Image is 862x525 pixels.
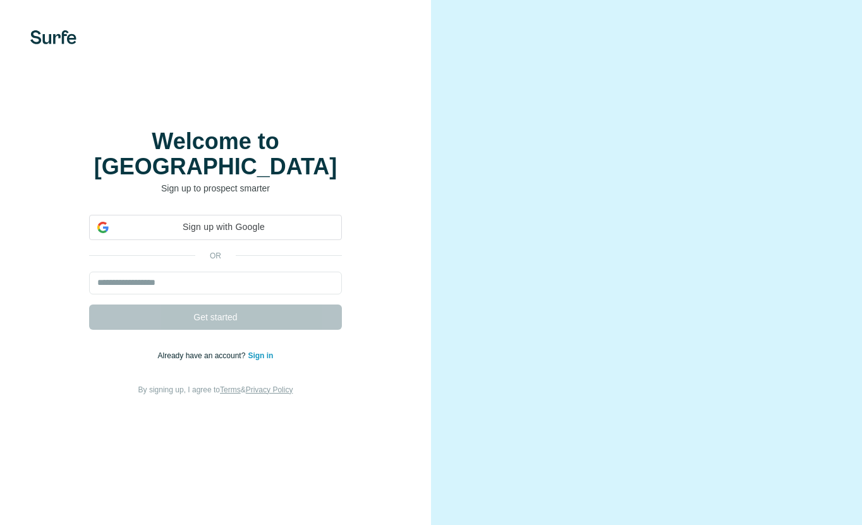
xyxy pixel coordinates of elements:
span: By signing up, I agree to & [138,385,293,394]
a: Sign in [248,351,273,360]
p: Sign up to prospect smarter [89,182,342,195]
div: Sign up with Google [89,215,342,240]
span: Already have an account? [158,351,248,360]
a: Privacy Policy [246,385,293,394]
img: Surfe's logo [30,30,76,44]
p: or [195,250,236,262]
span: Sign up with Google [114,220,334,234]
a: Terms [220,385,241,394]
h1: Welcome to [GEOGRAPHIC_DATA] [89,129,342,179]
